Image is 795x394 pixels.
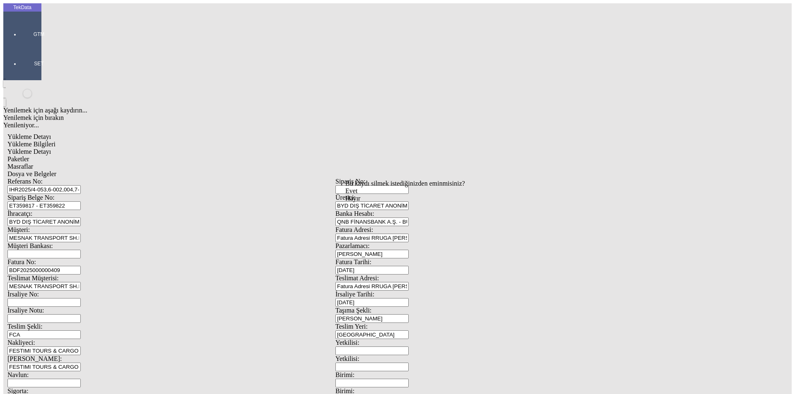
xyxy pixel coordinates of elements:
[7,242,53,249] span: Müşteri Bankası:
[26,31,51,38] span: GTM
[7,155,29,162] span: Paketler
[335,323,368,330] span: Teslim Yeri:
[7,291,39,298] span: İrsaliye No:
[335,210,374,217] span: Banka Hesabı:
[3,107,667,114] div: Yenilemek için aşağı kaydırın...
[7,339,35,346] span: Nakliyeci:
[335,291,374,298] span: İrsaliye Tarihi:
[345,187,465,195] div: Evet
[335,371,354,378] span: Birimi:
[7,163,33,170] span: Masraflar
[7,133,51,140] span: Yükleme Detayı
[335,194,356,201] span: Üretici:
[7,307,44,314] span: İrsaliye Notu:
[335,339,359,346] span: Yetkilisi:
[7,355,62,362] span: [PERSON_NAME]:
[26,60,51,67] span: SET
[7,170,56,177] span: Dosya ve Belgeler
[335,242,370,249] span: Pazarlamacı:
[7,258,36,265] span: Fatura No:
[335,226,373,233] span: Fatura Adresi:
[335,307,371,314] span: Taşıma Şekli:
[7,275,59,282] span: Teslimat Müşterisi:
[345,180,465,187] div: Bu kaydı silmek istediğinizden eminmisiniz?
[345,195,360,202] span: Hayır
[345,195,465,202] div: Hayır
[7,210,32,217] span: İhracatçı:
[7,141,55,148] span: Yükleme Bilgileri
[335,178,365,185] span: Sipariş No:
[335,355,359,362] span: Yetkilisi:
[335,258,371,265] span: Fatura Tarihi:
[7,178,43,185] span: Referans No:
[3,122,667,129] div: Yenileniyor...
[345,187,357,194] span: Evet
[7,194,55,201] span: Sipariş Belge No:
[3,114,667,122] div: Yenilemek için bırakın
[7,226,30,233] span: Müşteri:
[7,371,29,378] span: Navlun:
[7,323,43,330] span: Teslim Şekli:
[335,275,379,282] span: Teslimat Adresi:
[7,148,51,155] span: Yükleme Detayı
